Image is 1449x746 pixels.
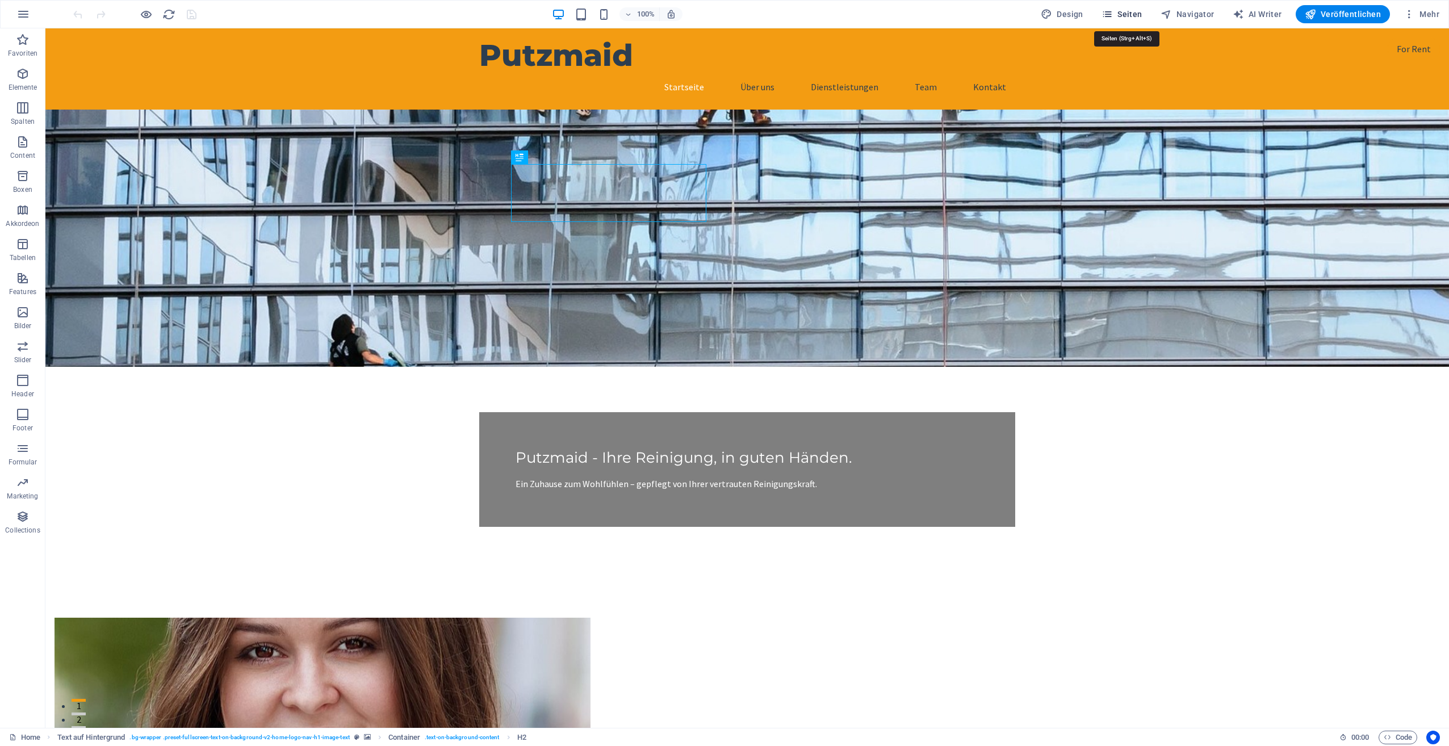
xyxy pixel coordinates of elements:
[619,7,660,21] button: 100%
[1036,5,1088,23] button: Design
[139,7,153,21] button: Klicke hier, um den Vorschau-Modus zu verlassen
[1426,731,1440,744] button: Usercentrics
[12,424,33,433] p: Footer
[162,8,175,21] i: Seite neu laden
[1339,731,1370,744] h6: Session-Zeit
[1161,9,1215,20] span: Navigator
[13,185,32,194] p: Boxen
[1156,5,1219,23] button: Navigator
[129,731,349,744] span: . bg-wrapper .preset-fullscreen-text-on-background-v2-home-logo-nav-h1-image-text
[1404,9,1439,20] span: Mehr
[354,734,359,740] i: Dieses Element ist ein anpassbares Preset
[1233,9,1282,20] span: AI Writer
[1041,9,1083,20] span: Design
[9,458,37,467] p: Formular
[8,49,37,58] p: Favoriten
[5,526,40,535] p: Collections
[666,9,676,19] i: Bei Größenänderung Zoomstufe automatisch an das gewählte Gerät anpassen.
[1305,9,1381,20] span: Veröffentlichen
[1351,731,1369,744] span: 00 00
[1359,733,1361,741] span: :
[1342,9,1394,32] div: For Rent
[1036,5,1088,23] div: Design (Strg+Alt+Y)
[14,355,32,364] p: Slider
[26,684,40,687] button: 2
[1102,9,1142,20] span: Seiten
[11,389,34,399] p: Header
[9,83,37,92] p: Elemente
[9,731,40,744] a: Klick, um Auswahl aufzuheben. Doppelklick öffnet Seitenverwaltung
[1097,5,1147,23] button: Seiten
[1399,5,1444,23] button: Mehr
[26,670,40,673] button: 1
[14,321,32,330] p: Bilder
[517,731,526,744] span: Klick zum Auswählen. Doppelklick zum Bearbeiten
[636,7,655,21] h6: 100%
[1296,5,1390,23] button: Veröffentlichen
[9,287,36,296] p: Features
[162,7,175,21] button: reload
[425,731,500,744] span: . text-on-background-content
[1228,5,1287,23] button: AI Writer
[1384,731,1412,744] span: Code
[10,151,35,160] p: Content
[57,731,526,744] nav: breadcrumb
[11,117,35,126] p: Spalten
[10,253,36,262] p: Tabellen
[388,731,420,744] span: Klick zum Auswählen. Doppelklick zum Bearbeiten
[1379,731,1417,744] button: Code
[364,734,371,740] i: Element verfügt über einen Hintergrund
[7,492,38,501] p: Marketing
[6,219,39,228] p: Akkordeon
[26,698,40,701] button: 3
[57,731,125,744] span: Klick zum Auswählen. Doppelklick zum Bearbeiten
